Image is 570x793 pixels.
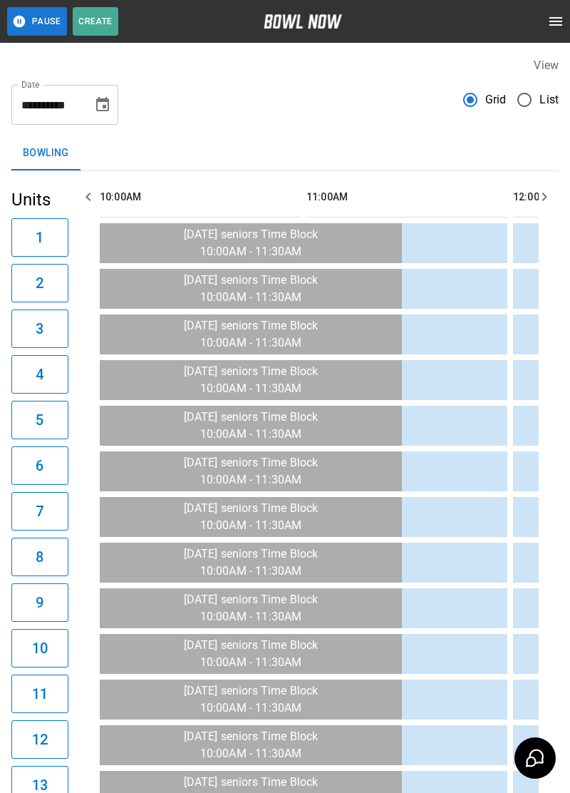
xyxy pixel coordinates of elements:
[36,363,43,386] h6: 4
[7,7,67,36] button: Pause
[73,7,118,36] button: Create
[11,583,68,622] button: 9
[541,7,570,36] button: open drawer
[36,454,43,477] h6: 6
[36,591,43,614] h6: 9
[539,91,559,108] span: List
[11,629,68,667] button: 10
[32,637,48,660] h6: 10
[11,309,68,348] button: 3
[32,682,48,705] h6: 11
[11,675,68,713] button: 11
[485,91,507,108] span: Grid
[11,492,68,531] button: 7
[11,355,68,394] button: 4
[264,14,342,29] img: logo
[11,720,68,759] button: 12
[32,728,48,751] h6: 12
[11,188,68,211] h5: Units
[11,401,68,439] button: 5
[11,218,68,257] button: 1
[100,177,301,218] th: 10:00AM
[36,272,43,295] h6: 2
[36,409,43,431] h6: 5
[11,538,68,576] button: 8
[36,546,43,568] h6: 8
[36,226,43,249] h6: 1
[11,446,68,485] button: 6
[534,58,559,72] label: View
[11,136,559,170] div: inventory tabs
[36,500,43,523] h6: 7
[88,91,117,119] button: Choose date, selected date is Sep 12, 2025
[11,264,68,302] button: 2
[11,136,81,170] button: Bowling
[306,177,507,218] th: 11:00AM
[36,317,43,340] h6: 3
